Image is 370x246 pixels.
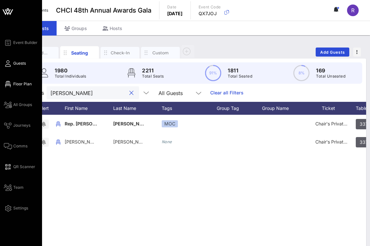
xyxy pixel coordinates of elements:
span: Settings [13,205,28,211]
div: Alert [36,102,52,115]
div: MOC [162,120,178,127]
i: None [162,139,172,144]
p: Total Seated [228,73,252,80]
span: [PERSON_NAME] [65,139,102,144]
a: Settings [4,204,28,212]
a: Guests [4,59,26,67]
span: 337 [360,137,368,147]
span: Journeys [13,123,30,128]
a: QR Scanner [4,163,35,171]
p: 2211 [142,67,164,74]
span: Rep. [PERSON_NAME] [65,121,114,126]
p: Total Seats [142,73,164,80]
a: Floor Plan [4,80,32,88]
p: 1980 [55,67,86,74]
span: Team [13,185,24,190]
span: Comms [13,143,27,149]
p: 1811 [228,67,252,74]
span: QR Scanner [13,164,35,170]
p: Date [167,4,183,10]
span: [PERSON_NAME] [113,139,150,144]
span: R [351,7,354,14]
div: Ticket [307,102,356,115]
p: 169 [316,67,345,74]
div: First Name [65,102,113,115]
p: Total Unseated [316,73,345,80]
a: Clear all Filters [210,89,244,96]
a: Journeys [4,122,30,129]
a: Team [4,184,24,191]
button: Add Guests [316,48,349,57]
span: Add Guests [320,50,345,55]
span: Chair's Private Reception [315,139,369,144]
div: All Guests [155,86,206,99]
p: Event Code [199,4,221,10]
a: Comms [4,142,27,150]
p: [DATE] [167,10,183,17]
div: Last Name [113,102,162,115]
span: Floor Plan [13,81,32,87]
a: Event Builder [4,39,38,47]
div: Group Tag [217,102,262,115]
span: [PERSON_NAME] [113,121,151,126]
p: Total Individuals [55,73,86,80]
span: Chair's Private Reception [315,121,369,126]
div: Groups [57,21,95,36]
span: Guests [13,60,26,66]
div: Check-In [110,50,130,56]
div: Custom [151,50,170,56]
span: 337 [360,119,368,129]
span: All Groups [13,102,32,108]
div: All Guests [158,90,183,96]
div: Tags [162,102,217,115]
div: Group Name [262,102,307,115]
div: Seating [70,49,89,56]
p: QX7JOJ [199,10,221,17]
a: All Groups [4,101,32,109]
div: Hosts [95,21,130,36]
span: Event Builder [13,40,38,46]
div: R [347,5,359,16]
span: CHCI 48th Annual Awards Gala [56,5,151,15]
button: clear icon [129,90,134,96]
